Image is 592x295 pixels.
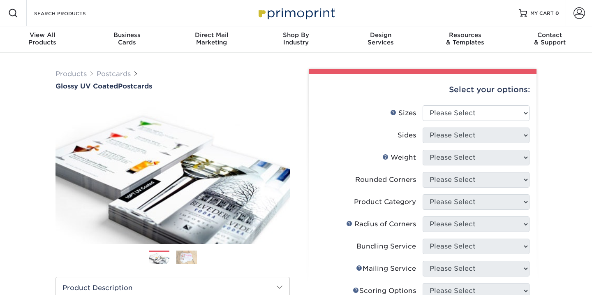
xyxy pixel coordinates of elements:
a: Shop ByIndustry [254,26,338,53]
a: Products [55,70,87,78]
span: Business [85,31,169,39]
img: Postcards 01 [149,251,169,265]
a: Resources& Templates [423,26,508,53]
img: Primoprint [255,4,337,22]
div: Select your options: [315,74,530,105]
img: Glossy UV Coated 01 [55,91,290,253]
div: & Templates [423,31,508,46]
a: Direct MailMarketing [169,26,254,53]
a: Contact& Support [507,26,592,53]
span: Contact [507,31,592,39]
div: Services [338,31,423,46]
span: MY CART [530,10,554,17]
span: 0 [555,10,559,16]
div: Sides [398,130,416,140]
div: Industry [254,31,338,46]
div: Rounded Corners [355,175,416,185]
div: Mailing Service [356,264,416,274]
input: SEARCH PRODUCTS..... [33,8,113,18]
div: Bundling Service [356,242,416,251]
a: Glossy UV CoatedPostcards [55,82,290,90]
img: Postcards 02 [176,250,197,265]
div: Marketing [169,31,254,46]
div: Sizes [390,108,416,118]
a: BusinessCards [85,26,169,53]
a: DesignServices [338,26,423,53]
h1: Postcards [55,82,290,90]
span: Design [338,31,423,39]
div: Weight [382,153,416,163]
div: Cards [85,31,169,46]
span: Resources [423,31,508,39]
div: & Support [507,31,592,46]
div: Radius of Corners [346,219,416,229]
span: Shop By [254,31,338,39]
a: Postcards [97,70,131,78]
span: Glossy UV Coated [55,82,118,90]
span: Direct Mail [169,31,254,39]
div: Product Category [354,197,416,207]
